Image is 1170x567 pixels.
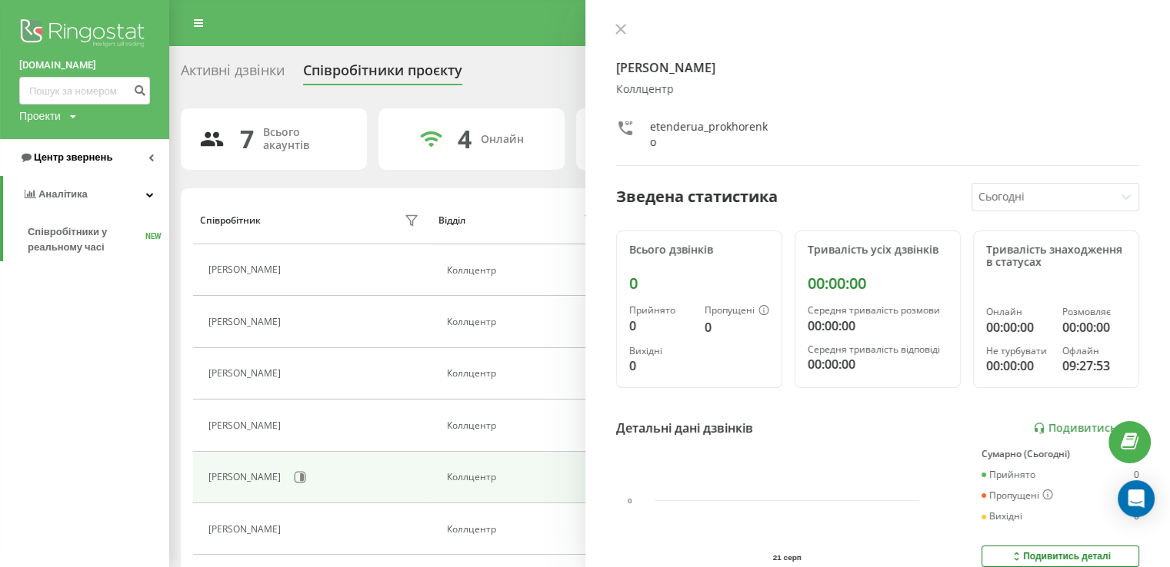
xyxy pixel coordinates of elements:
[447,317,602,327] div: Коллцентр
[240,124,254,154] div: 7
[447,472,602,482] div: Коллцентр
[438,215,465,226] div: Відділ
[19,58,150,73] a: [DOMAIN_NAME]
[28,218,169,261] a: Співробітники у реальному часіNEW
[982,545,1139,567] button: Подивитись деталі
[458,124,472,154] div: 4
[986,307,1050,317] div: Онлайн
[616,58,1140,77] h4: [PERSON_NAME]
[208,264,285,275] div: [PERSON_NAME]
[1010,550,1111,562] div: Подивитись деталі
[982,489,1053,502] div: Пропущені
[208,524,285,535] div: [PERSON_NAME]
[705,305,769,317] div: Пропущені
[650,119,770,150] div: etenderua_prokhorenko
[705,318,769,337] div: 0
[616,185,778,208] div: Зведена статистика
[629,317,692,335] div: 0
[38,188,88,200] span: Аналiтика
[629,274,769,293] div: 0
[1062,307,1126,317] div: Розмовляє
[200,215,261,226] div: Співробітник
[629,244,769,257] div: Всього дзвінків
[447,420,602,431] div: Коллцентр
[208,368,285,379] div: [PERSON_NAME]
[447,265,602,276] div: Коллцентр
[808,355,948,373] div: 00:00:00
[982,469,1035,480] div: Прийнято
[982,449,1139,459] div: Сумарно (Сьогодні)
[808,317,948,335] div: 00:00:00
[263,126,348,152] div: Всього акаунтів
[28,224,145,255] span: Співробітники у реальному часі
[34,151,112,163] span: Центр звернень
[1062,318,1126,337] div: 00:00:00
[628,496,632,505] text: 0
[808,305,948,316] div: Середня тривалість розмови
[1062,346,1126,356] div: Офлайн
[1062,356,1126,375] div: 09:27:53
[1134,469,1139,480] div: 0
[616,419,753,437] div: Детальні дані дзвінків
[773,553,802,562] text: 21 серп
[986,318,1050,337] div: 00:00:00
[986,244,1126,270] div: Тривалість знаходження в статусах
[986,356,1050,375] div: 00:00:00
[481,133,524,146] div: Онлайн
[19,15,150,54] img: Ringostat logo
[208,420,285,431] div: [PERSON_NAME]
[982,511,1022,522] div: Вихідні
[447,368,602,379] div: Коллцентр
[616,83,1140,96] div: Коллцентр
[19,108,61,124] div: Проекти
[629,305,692,316] div: Прийнято
[629,346,692,356] div: Вихідні
[447,524,602,535] div: Коллцентр
[1033,422,1139,435] a: Подивитись звіт
[1134,511,1139,522] div: 0
[808,344,948,355] div: Середня тривалість відповіді
[3,176,169,213] a: Аналiтика
[19,77,150,104] input: Пошук за номером
[629,356,692,375] div: 0
[303,62,462,86] div: Співробітники проєкту
[181,62,285,86] div: Активні дзвінки
[208,472,285,482] div: [PERSON_NAME]
[808,274,948,293] div: 00:00:00
[1118,480,1155,517] div: Open Intercom Messenger
[208,317,285,327] div: [PERSON_NAME]
[986,346,1050,356] div: Не турбувати
[808,244,948,257] div: Тривалість усіх дзвінків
